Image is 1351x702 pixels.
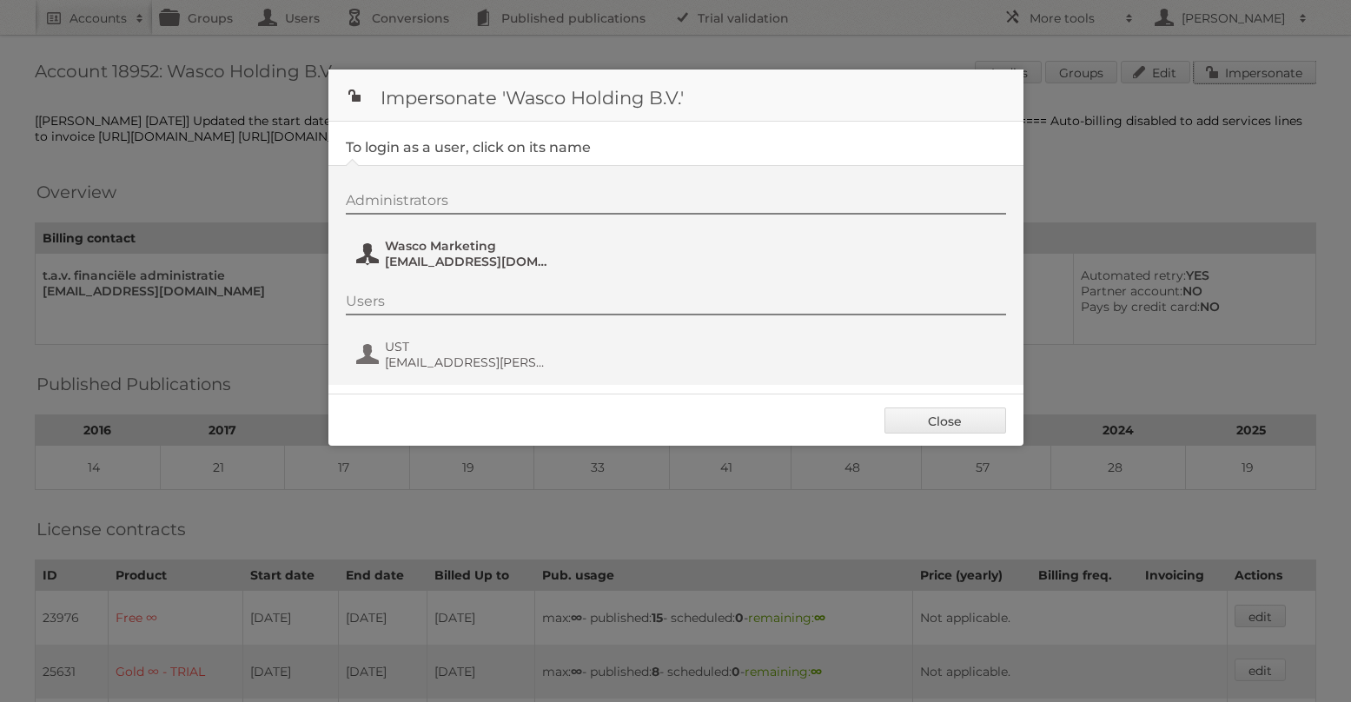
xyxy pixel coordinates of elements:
[385,339,553,354] span: UST
[346,192,1006,215] div: Administrators
[385,354,553,370] span: [EMAIL_ADDRESS][PERSON_NAME][DOMAIN_NAME]
[884,407,1006,434] a: Close
[328,70,1023,122] h1: Impersonate 'Wasco Holding B.V.'
[385,238,553,254] span: Wasco Marketing
[354,236,559,271] button: Wasco Marketing [EMAIL_ADDRESS][DOMAIN_NAME]
[346,139,591,156] legend: To login as a user, click on its name
[385,254,553,269] span: [EMAIL_ADDRESS][DOMAIN_NAME]
[354,337,559,372] button: UST [EMAIL_ADDRESS][PERSON_NAME][DOMAIN_NAME]
[346,293,1006,315] div: Users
